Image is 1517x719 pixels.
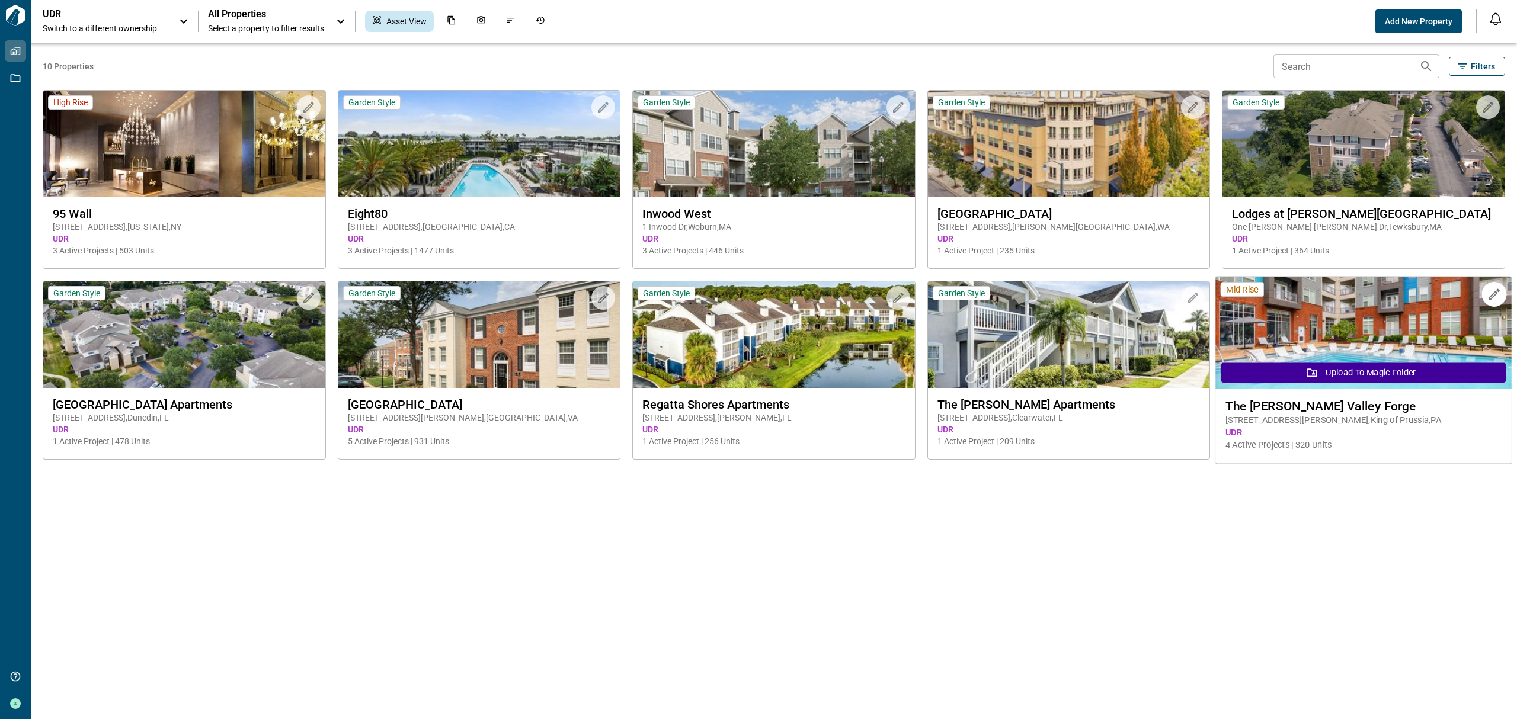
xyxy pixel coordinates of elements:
span: [STREET_ADDRESS] , [PERSON_NAME] , FL [642,412,905,423]
span: UDR [1232,233,1495,245]
span: UDR [1225,426,1502,439]
span: 10 Properties [43,60,1269,72]
p: UDR [43,8,149,20]
span: Garden Style [1233,97,1279,108]
span: [STREET_ADDRESS] , Dunedin , FL [53,412,316,423]
span: Garden Style [348,288,395,298]
span: Garden Style [348,97,395,108]
span: UDR [642,233,905,245]
span: Garden Style [938,97,985,108]
span: [GEOGRAPHIC_DATA] [937,207,1201,221]
span: 3 Active Projects | 446 Units [642,245,905,256]
span: 3 Active Projects | 1477 Units [348,245,611,256]
img: property-asset [338,91,620,197]
span: Garden Style [643,288,690,298]
span: [STREET_ADDRESS][PERSON_NAME] , [GEOGRAPHIC_DATA] , VA [348,412,611,423]
span: [STREET_ADDRESS] , [PERSON_NAME][GEOGRAPHIC_DATA] , WA [937,221,1201,233]
img: property-asset [43,91,325,197]
span: [GEOGRAPHIC_DATA] [348,397,611,412]
span: [STREET_ADDRESS] , Clearwater , FL [937,412,1201,423]
button: Search properties [1414,54,1438,78]
span: 1 Inwood Dr , Woburn , MA [642,221,905,233]
div: Photos [469,11,493,32]
img: property-asset [1222,91,1505,197]
span: 1 Active Project | 235 Units [937,245,1201,256]
span: UDR [348,423,611,435]
div: Asset View [365,11,434,32]
div: Documents [440,11,463,32]
span: Add New Property [1385,15,1452,27]
span: 1 Active Project | 209 Units [937,435,1201,447]
span: 4 Active Projects | 320 Units [1225,439,1502,451]
span: 5 Active Projects | 931 Units [348,435,611,447]
button: Upload to Magic Folder [1221,362,1506,383]
span: UDR [937,233,1201,245]
span: 1 Active Project | 256 Units [642,435,905,447]
span: Asset View [386,15,427,27]
span: [GEOGRAPHIC_DATA] Apartments [53,397,316,412]
div: Issues & Info [499,11,523,32]
button: Add New Property [1375,9,1462,33]
span: [STREET_ADDRESS][PERSON_NAME] , King of Prussia , PA [1225,414,1502,426]
img: property-asset [338,281,620,388]
img: property-asset [43,281,325,388]
span: 3 Active Projects | 503 Units [53,245,316,256]
span: UDR [642,423,905,435]
span: One [PERSON_NAME] [PERSON_NAME] Dr , Tewksbury , MA [1232,221,1495,233]
img: property-asset [1215,277,1511,389]
span: High Rise [53,97,88,108]
span: UDR [937,423,1201,435]
button: Open notification feed [1486,9,1505,28]
span: Lodges at [PERSON_NAME][GEOGRAPHIC_DATA] [1232,207,1495,221]
img: property-asset [633,281,915,388]
img: property-asset [928,91,1210,197]
span: Garden Style [643,97,690,108]
span: The [PERSON_NAME] Valley Forge [1225,399,1502,413]
span: Filters [1471,60,1495,72]
span: Switch to a different ownership [43,23,167,34]
span: Garden Style [53,288,100,298]
span: 1 Active Project | 364 Units [1232,245,1495,256]
span: Garden Style [938,288,985,298]
button: Filters [1449,57,1505,76]
span: Select a property to filter results [208,23,324,34]
span: Mid Rise [1226,284,1259,295]
img: property-asset [928,281,1210,388]
span: [STREET_ADDRESS] , [US_STATE] , NY [53,221,316,233]
span: [STREET_ADDRESS] , [GEOGRAPHIC_DATA] , CA [348,221,611,233]
div: Job History [529,11,552,32]
span: The [PERSON_NAME] Apartments [937,397,1201,412]
span: 95 Wall [53,207,316,221]
span: UDR [53,233,316,245]
span: UDR [348,233,611,245]
span: Inwood West [642,207,905,221]
span: All Properties [208,8,324,20]
span: UDR [53,423,316,435]
span: Eight80 [348,207,611,221]
span: Regatta Shores Apartments [642,397,905,412]
span: 1 Active Project | 478 Units [53,435,316,447]
img: property-asset [633,91,915,197]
